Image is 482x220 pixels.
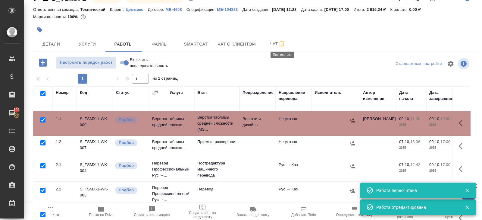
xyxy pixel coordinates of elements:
[33,7,80,12] p: Ответственная команда:
[458,58,471,69] span: Посмотреть информацию
[399,122,423,128] p: 2025
[59,59,113,66] span: Настроить порядок работ
[114,162,146,170] div: Можно подбирать исполнителей
[429,90,453,102] div: Дата завершения
[399,90,423,102] div: Дата начала
[197,114,236,132] p: Верстка таблицы средней сложности (MS...
[77,113,113,134] td: S_TSMX-1-WK-009
[336,213,372,217] span: Определить тематику
[197,90,207,96] div: Этап
[440,139,450,144] p: 17:00
[263,40,292,48] span: Чат
[429,122,453,128] p: 2025
[119,163,134,169] p: Подбор
[461,188,473,193] button: Закрыть
[279,90,309,102] div: Направление перевода
[56,90,69,96] div: Номер
[33,23,46,37] button: Добавить тэг
[197,160,236,178] p: Постредактура машинного перевода
[10,107,23,113] span: 193
[348,116,357,125] button: Назначить
[67,14,79,19] p: 100%
[116,90,130,96] div: Статус
[443,56,458,71] span: Настроить таблицу
[152,75,178,84] span: из 1 страниц
[114,186,146,194] div: Можно подбирать исполнителей
[394,59,443,69] div: split button
[429,162,440,167] p: 09.10,
[134,213,170,217] span: Создать рекламацию
[429,168,453,174] p: 2025
[197,186,236,192] p: Перевод
[324,7,354,12] p: [DATE] 17:00
[291,213,316,217] span: Добавить Todo
[56,116,74,122] div: 1.1
[80,7,110,12] p: Технический
[165,7,186,12] a: МБ-4608
[25,203,76,220] button: Пересчитать
[80,90,87,96] div: Код
[152,90,158,96] button: Сгруппировать
[461,205,473,210] button: Закрыть
[37,40,66,48] span: Детали
[77,159,113,180] td: S_TSMX-1-WK-004
[455,162,470,176] button: Здесь прячутся важные кнопки
[177,203,228,220] button: Создать счет на предоплату
[149,113,194,134] td: Верстка таблицы средней сложно...
[272,7,301,12] p: [DATE] 12:28
[440,162,450,167] p: 17:00
[197,139,236,145] p: Приемка разверстки
[237,213,269,217] span: Заявка на доставку
[376,204,456,210] div: Работа отредактирована
[186,7,217,12] p: Спецификация:
[276,183,312,204] td: Рус → Каз
[149,136,194,157] td: Верстка таблицы средней сложно...
[33,14,67,19] p: Маржинальность:
[440,116,450,121] p: 12:30
[77,136,113,157] td: S_TSMX-1-WK-007
[2,105,23,120] a: 193
[56,56,116,69] button: Настроить порядок работ
[130,57,174,69] span: Включить последовательность
[110,7,126,12] p: Клиент:
[399,139,410,144] p: 07.10,
[228,203,278,220] button: Заявка на доставку
[360,113,396,134] td: [PERSON_NAME]
[114,139,146,147] div: Можно подбирать исполнителей
[399,162,410,167] p: 07.10,
[77,183,113,204] td: S_TSMX-1-WK-003
[114,116,146,124] div: Можно подбирать исполнителей
[148,7,166,12] p: Договор:
[276,113,312,134] td: Не указан
[399,145,423,151] p: 2025
[276,136,312,157] td: Не указан
[390,7,409,12] p: К оплате:
[348,162,357,171] button: Назначить
[455,116,470,130] button: Здесь прячутся важные кнопки
[181,211,224,219] span: Создать счет на предоплату
[126,7,148,12] a: Цеммикс
[410,116,420,121] p: 11:00
[119,187,134,193] p: Подбор
[399,168,423,174] p: 2025
[348,186,357,195] button: Назначить
[56,139,74,145] div: 1.2
[127,203,177,220] button: Создать рекламацию
[239,113,276,134] td: Верстки и дизайна
[56,186,74,192] div: 2.2
[56,162,74,168] div: 2.1
[376,187,456,193] div: Работа пересчитана
[181,40,210,48] span: Smartcat
[73,40,102,48] span: Услуги
[278,203,329,220] button: Добавить Todo
[217,7,242,12] a: МБ-104833
[145,40,174,48] span: Файлы
[149,182,194,206] td: Перевод Профессиональный Рус →...
[429,116,440,121] p: 09.10,
[348,139,357,148] button: Назначить
[149,157,194,181] td: Перевод Профессиональный Рус →...
[353,7,366,12] p: Итого:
